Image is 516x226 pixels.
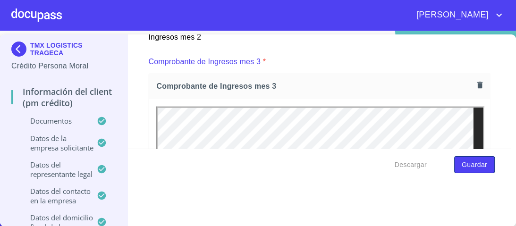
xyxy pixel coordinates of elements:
span: Descargar [395,159,427,171]
span: Guardar [462,159,487,171]
p: Crédito Persona Moral [11,60,116,72]
img: Docupass spot blue [11,42,30,57]
p: Comprobante de Ingresos mes 3 [148,56,260,67]
span: [PERSON_NAME] [409,8,493,23]
p: Documentos [11,116,97,126]
button: Descargar [391,156,431,174]
button: Guardar [454,156,495,174]
button: account of current user [409,8,505,23]
p: Datos del representante legal [11,160,97,179]
p: Datos del contacto en la empresa [11,186,97,205]
p: Datos de la empresa solicitante [11,134,97,152]
p: TMX LOGISTICS TRAGECA [30,42,116,57]
p: Información del Client (PM crédito) [11,86,116,109]
span: Comprobante de Ingresos mes 3 [156,81,474,91]
div: TMX LOGISTICS TRAGECA [11,42,116,60]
